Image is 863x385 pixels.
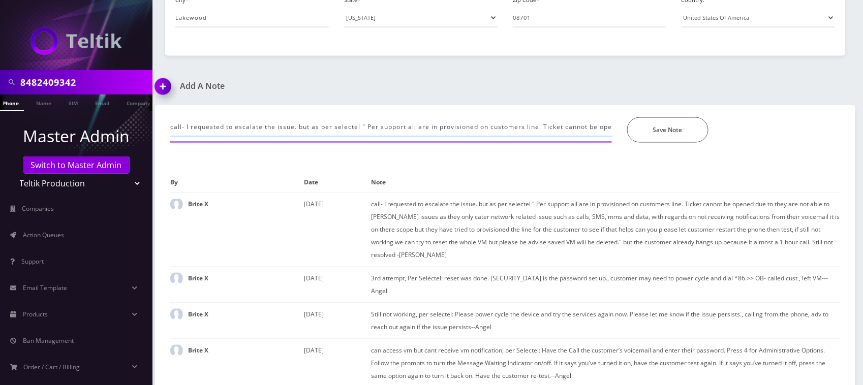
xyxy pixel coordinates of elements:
[371,267,840,303] td: 3rd attempt, Per Selectel: reset was done. [SECURITY_DATA] is the password set up., customer may ...
[371,193,840,267] td: call- I requested to escalate the issue. but as per selectel " Per support all are in provisioned...
[170,117,612,137] input: Enter Text
[23,156,130,174] a: Switch to Master Admin
[304,267,372,303] td: [DATE]
[90,94,114,110] a: Email
[155,81,498,91] a: Add A Note
[304,303,372,339] td: [DATE]
[170,173,304,193] th: By
[188,310,208,319] strong: Brite X
[20,73,150,92] input: Search in Company
[22,204,54,213] span: Companies
[30,27,122,55] img: Teltik Production
[121,94,156,110] a: Company
[21,257,44,266] span: Support
[23,283,67,292] span: Email Template
[371,303,840,339] td: Still not working, per selectel: Please power cycle the device and try the services again now. Pl...
[23,336,74,345] span: Ban Management
[23,231,64,239] span: Action Queues
[64,94,83,110] a: SIM
[188,274,208,283] strong: Brite X
[627,117,708,143] button: Save Note
[371,173,840,193] th: Note
[304,193,372,267] td: [DATE]
[304,173,372,193] th: Date
[23,310,48,318] span: Products
[24,363,80,371] span: Order / Cart / Billing
[188,346,208,355] strong: Brite X
[513,8,666,27] input: Zip
[188,200,208,209] strong: Brite X
[31,94,56,110] a: Name
[175,8,329,27] input: City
